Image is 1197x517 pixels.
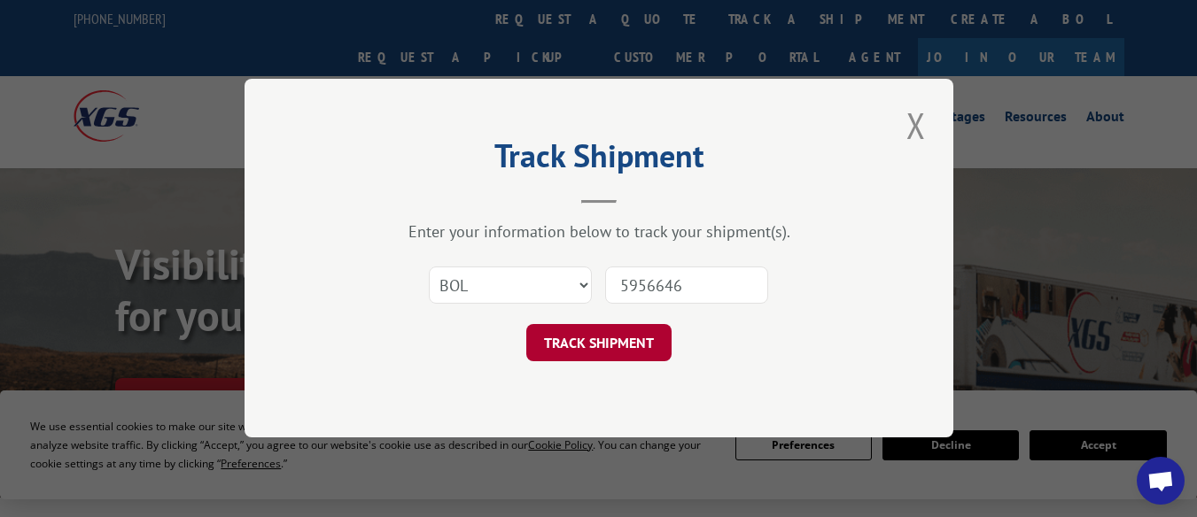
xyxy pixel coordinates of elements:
[526,325,672,362] button: TRACK SHIPMENT
[605,267,768,305] input: Number(s)
[901,101,931,150] button: Close modal
[333,222,865,243] div: Enter your information below to track your shipment(s).
[1137,457,1185,505] a: Open chat
[333,143,865,177] h2: Track Shipment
